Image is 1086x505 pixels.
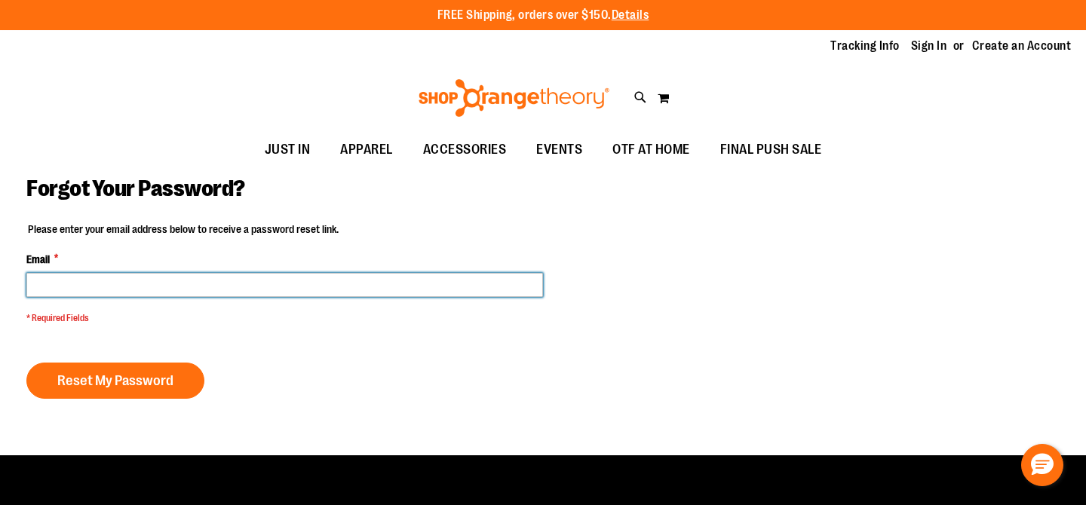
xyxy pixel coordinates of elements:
[26,312,543,325] span: * Required Fields
[408,133,522,167] a: ACCESSORIES
[536,133,582,167] span: EVENTS
[720,133,822,167] span: FINAL PUSH SALE
[830,38,900,54] a: Tracking Info
[521,133,597,167] a: EVENTS
[705,133,837,167] a: FINAL PUSH SALE
[437,7,649,24] p: FREE Shipping, orders over $150.
[423,133,507,167] span: ACCESSORIES
[26,252,50,267] span: Email
[1021,444,1063,486] button: Hello, have a question? Let’s chat.
[250,133,326,167] a: JUST IN
[26,363,204,399] button: Reset My Password
[612,8,649,22] a: Details
[416,79,612,117] img: Shop Orangetheory
[57,372,173,389] span: Reset My Password
[612,133,690,167] span: OTF AT HOME
[26,176,245,201] span: Forgot Your Password?
[340,133,393,167] span: APPAREL
[325,133,408,167] a: APPAREL
[265,133,311,167] span: JUST IN
[597,133,705,167] a: OTF AT HOME
[26,222,340,237] legend: Please enter your email address below to receive a password reset link.
[911,38,947,54] a: Sign In
[972,38,1072,54] a: Create an Account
